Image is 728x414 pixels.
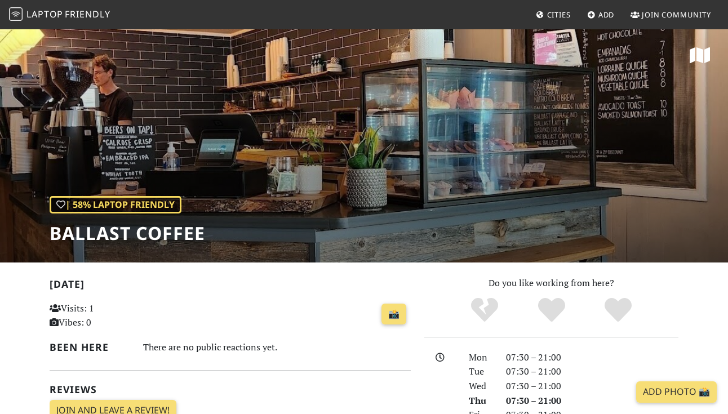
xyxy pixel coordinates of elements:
span: Cities [547,10,571,20]
a: LaptopFriendly LaptopFriendly [9,5,110,25]
a: Cities [531,5,575,25]
p: Do you like working from here? [424,276,678,291]
div: Tue [462,364,499,379]
div: Wed [462,379,499,394]
a: Add Photo 📸 [636,381,717,403]
p: Visits: 1 Vibes: 0 [50,301,161,330]
h2: Been here [50,341,130,353]
div: Yes [518,296,585,324]
div: Mon [462,350,499,365]
div: 07:30 – 21:00 [499,394,685,408]
a: 📸 [381,304,406,325]
h1: Ballast Coffee [50,222,205,244]
div: Definitely! [585,296,652,324]
span: Friendly [65,8,110,20]
span: Laptop [26,8,63,20]
img: LaptopFriendly [9,7,23,21]
div: No [451,296,518,324]
div: 07:30 – 21:00 [499,350,685,365]
span: Add [598,10,615,20]
span: Join Community [642,10,711,20]
h2: Reviews [50,384,411,395]
div: Thu [462,394,499,408]
div: There are no public reactions yet. [143,339,411,355]
div: | 58% Laptop Friendly [50,196,181,214]
h2: [DATE] [50,278,411,295]
div: 07:30 – 21:00 [499,364,685,379]
a: Join Community [626,5,716,25]
div: 07:30 – 21:00 [499,379,685,394]
a: Add [583,5,619,25]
